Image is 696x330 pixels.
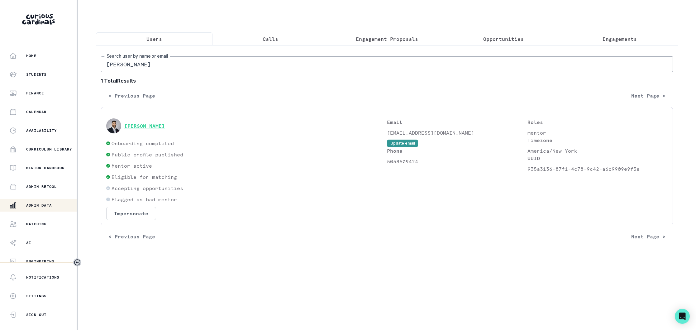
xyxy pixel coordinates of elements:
[112,173,177,181] p: Eligible for matching
[26,184,57,189] p: Admin Retool
[26,259,54,264] p: Engineering
[26,72,47,77] p: Students
[112,196,177,203] p: Flagged as bad mentor
[26,240,31,245] p: AI
[101,77,673,84] b: 1 Total Results
[624,230,673,243] button: Next Page >
[112,184,183,192] p: Accepting opportunities
[26,165,64,170] p: Mentor Handbook
[101,89,163,102] button: < Previous Page
[387,140,418,147] button: Update email
[26,294,47,299] p: Settings
[26,53,36,58] p: Home
[112,151,183,158] p: Public profile published
[527,155,668,162] p: UUID
[527,136,668,144] p: Timezone
[26,128,57,133] p: Availability
[603,35,637,43] p: Engagements
[527,129,668,136] p: mentor
[22,14,55,25] img: Curious Cardinals Logo
[675,309,690,324] div: Open Intercom Messenger
[26,147,72,152] p: Curriculum Library
[26,222,47,227] p: Matching
[387,129,527,136] p: [EMAIL_ADDRESS][DOMAIN_NAME]
[146,35,162,43] p: Users
[26,91,44,96] p: Finance
[124,123,165,129] button: [PERSON_NAME]
[387,118,527,126] p: Email
[624,89,673,102] button: Next Page >
[112,162,152,170] p: Mentor active
[26,312,47,317] p: Sign Out
[26,109,47,114] p: Calendar
[263,35,278,43] p: Calls
[73,258,81,266] button: Toggle sidebar
[26,275,60,280] p: Notifications
[26,203,52,208] p: Admin Data
[387,158,527,165] p: 5058509424
[356,35,418,43] p: Engagement Proposals
[527,118,668,126] p: Roles
[101,230,163,243] button: < Previous Page
[483,35,524,43] p: Opportunities
[527,165,668,173] p: 935a3136-87f1-4c78-9c42-a6c9909e9f3e
[112,140,174,147] p: Onboarding completed
[527,147,668,155] p: America/New_York
[106,207,156,220] button: Impersonate
[387,147,527,155] p: Phone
